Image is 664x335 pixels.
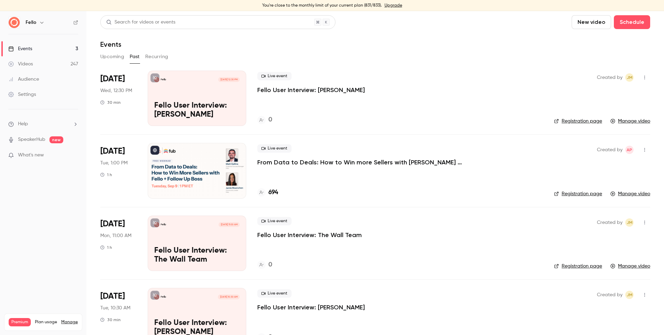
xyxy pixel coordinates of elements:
a: 0 [257,260,272,270]
span: [DATE] [100,146,125,157]
a: 694 [257,188,278,197]
span: JM [627,73,633,82]
span: Tue, 10:30 AM [100,305,130,311]
span: Mon, 11:00 AM [100,232,131,239]
a: Registration page [554,118,602,125]
a: Registration page [554,263,602,270]
span: Created by [597,146,622,154]
span: Live event [257,289,292,298]
a: Registration page [554,190,602,197]
div: 1 h [100,245,112,250]
h1: Events [100,40,121,48]
h4: 694 [268,188,278,197]
span: Jamie Muenchen [625,73,634,82]
div: 1 h [100,172,112,178]
span: Live event [257,217,292,225]
div: Sep 9 Tue, 1:00 PM (America/New York) [100,143,137,198]
span: Created by [597,73,622,82]
span: Created by [597,291,622,299]
div: 30 min [100,100,121,105]
span: Premium [9,318,31,326]
a: SpeakerHub [18,136,45,143]
span: Created by [597,218,622,227]
span: Live event [257,144,292,153]
div: Videos [8,61,33,67]
a: Fello User Interview: The Wall TeamFello[DATE] 11:00 AMFello User Interview: The Wall Team [148,216,246,271]
span: JM [627,291,633,299]
button: Schedule [614,15,650,29]
span: Jamie Muenchen [625,218,634,227]
div: Sep 10 Wed, 12:30 PM (America/New York) [100,71,137,126]
a: Upgrade [385,3,402,8]
a: Fello User Interview: [PERSON_NAME] [257,86,365,94]
span: Jamie Muenchen [625,291,634,299]
a: From Data to Deals: How to Win more Sellers with [PERSON_NAME] + Follow Up Boss [257,158,465,166]
a: Manage video [610,263,650,270]
span: Wed, 12:30 PM [100,87,132,94]
h4: 0 [268,260,272,270]
span: [DATE] [100,73,125,84]
img: Fello [9,17,20,28]
button: Past [130,51,140,62]
h4: 0 [268,115,272,125]
a: 0 [257,115,272,125]
span: AP [627,146,632,154]
a: Fello User Interview: [PERSON_NAME] [257,303,365,311]
div: 30 min [100,317,121,323]
span: Help [18,120,28,128]
a: Manage video [610,190,650,197]
p: Fello [161,78,166,81]
button: Upcoming [100,51,124,62]
a: Fello User Interview: Shannon Biszantz Fello[DATE] 12:30 PMFello User Interview: [PERSON_NAME] [148,71,246,126]
div: Sep 8 Mon, 11:00 AM (America/New York) [100,216,137,271]
iframe: Noticeable Trigger [70,152,78,159]
div: Search for videos or events [106,19,175,26]
span: [DATE] 12:30 PM [218,77,239,82]
span: JM [627,218,633,227]
button: Recurring [145,51,168,62]
span: Plan usage [35,319,57,325]
span: [DATE] [100,291,125,302]
span: new [49,136,63,143]
div: Settings [8,91,36,98]
a: Manage [61,319,78,325]
p: Fello User Interview: The Wall Team [154,246,240,264]
button: New video [572,15,611,29]
span: [DATE] 11:00 AM [219,222,239,227]
p: Fello [161,223,166,226]
span: [DATE] 10:30 AM [218,295,239,299]
p: Fello [161,295,166,299]
a: Manage video [610,118,650,125]
span: What's new [18,152,44,159]
a: Fello User Interview: The Wall Team [257,231,362,239]
span: [DATE] [100,218,125,229]
p: Fello User Interview: [PERSON_NAME] [154,101,240,119]
span: Live event [257,72,292,80]
div: Audience [8,76,39,83]
span: Tue, 1:00 PM [100,160,128,166]
span: Aayush Panjikar [625,146,634,154]
h6: Fello [26,19,36,26]
li: help-dropdown-opener [8,120,78,128]
div: Events [8,45,32,52]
